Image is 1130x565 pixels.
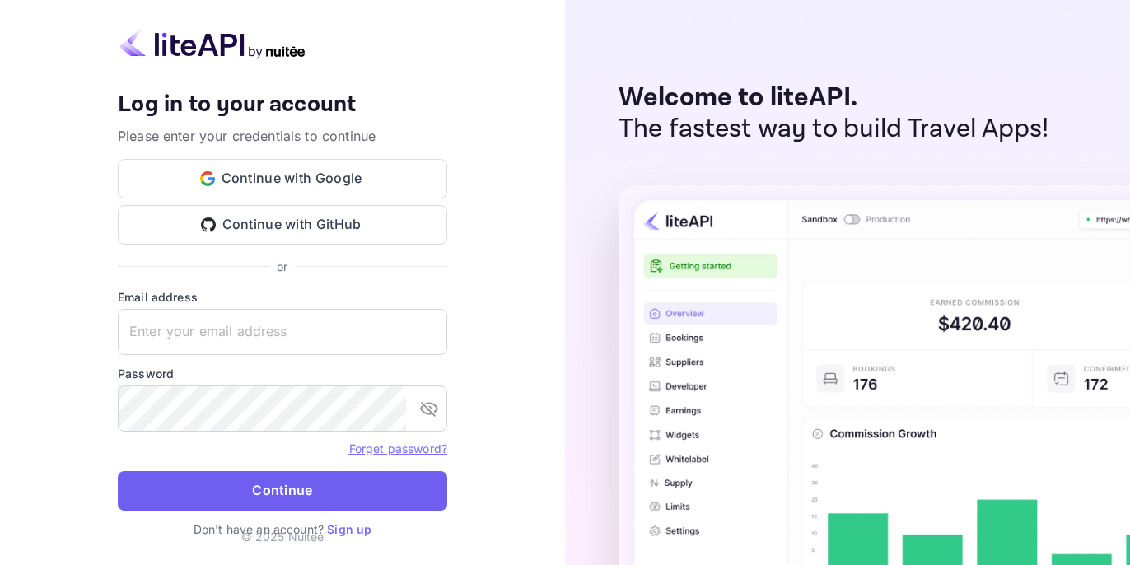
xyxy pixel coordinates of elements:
a: Forget password? [349,441,447,455]
p: The fastest way to build Travel Apps! [619,114,1049,145]
h4: Log in to your account [118,91,447,119]
button: Continue with GitHub [118,205,447,245]
label: Password [118,365,447,382]
button: toggle password visibility [413,392,446,425]
a: Sign up [327,522,371,536]
p: Please enter your credentials to continue [118,126,447,146]
a: Forget password? [349,440,447,456]
img: liteapi [118,27,307,59]
input: Enter your email address [118,309,447,355]
p: Welcome to liteAPI. [619,82,1049,114]
label: Email address [118,288,447,306]
p: © 2025 Nuitee [241,528,325,545]
button: Continue with Google [118,159,447,198]
p: or [277,258,287,275]
button: Continue [118,471,447,511]
p: Don't have an account? [118,521,447,538]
